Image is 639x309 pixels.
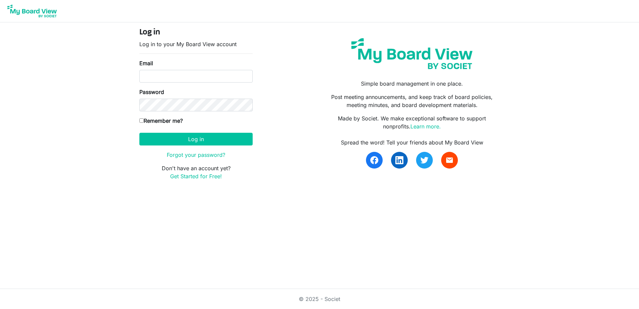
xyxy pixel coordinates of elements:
[410,123,441,130] a: Learn more.
[170,173,222,180] a: Get Started for Free!
[395,156,403,164] img: linkedin.svg
[325,80,500,88] p: Simple board management in one place.
[139,88,164,96] label: Password
[139,117,183,125] label: Remember me?
[370,156,378,164] img: facebook.svg
[167,151,225,158] a: Forgot your password?
[5,3,59,19] img: My Board View Logo
[441,152,458,169] a: email
[445,156,454,164] span: email
[139,28,253,37] h4: Log in
[346,33,478,74] img: my-board-view-societ.svg
[139,164,253,180] p: Don't have an account yet?
[325,93,500,109] p: Post meeting announcements, and keep track of board policies, meeting minutes, and board developm...
[325,114,500,130] p: Made by Societ. We make exceptional software to support nonprofits.
[139,133,253,145] button: Log in
[420,156,428,164] img: twitter.svg
[325,138,500,146] div: Spread the word! Tell your friends about My Board View
[139,118,144,123] input: Remember me?
[139,59,153,67] label: Email
[299,296,340,302] a: © 2025 - Societ
[139,40,253,48] p: Log in to your My Board View account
